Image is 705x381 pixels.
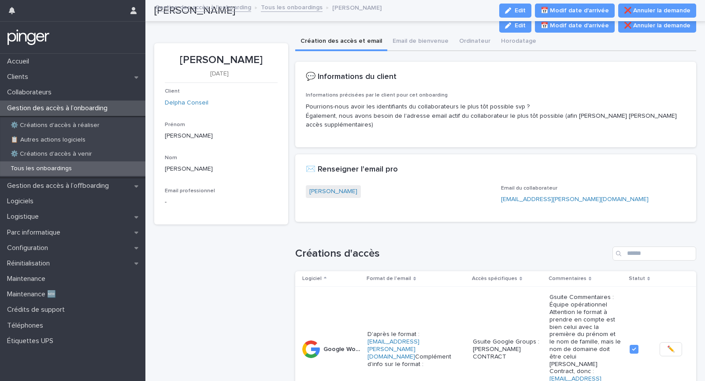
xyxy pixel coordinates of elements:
[4,275,52,283] p: Maintenance
[541,21,609,30] span: 📅 Modif date d'arrivée
[4,88,59,97] p: Collaborateurs
[165,164,278,174] p: [PERSON_NAME]
[332,2,382,12] p: [PERSON_NAME]
[496,33,542,51] button: Horodatage
[472,274,517,284] p: Accès spécifiques
[4,73,35,81] p: Clients
[306,93,448,98] span: Informations précisées par le client pour cet onboarding
[501,196,649,202] a: [EMAIL_ADDRESS][PERSON_NAME][DOMAIN_NAME]
[306,72,397,82] h2: 💬 Informations du client
[165,198,167,207] p: -
[4,290,63,299] p: Maintenance 🆕
[367,274,411,284] p: Format de l'email
[4,136,93,144] p: 📋 Autres actions logiciels
[165,122,185,127] span: Prénom
[618,19,696,33] button: ❌ Annuler la demande
[4,104,115,112] p: Gestion des accès à l’onboarding
[165,98,208,108] a: Delpha Conseil
[165,70,274,78] p: [DATE]
[4,259,57,268] p: Réinitialisation
[4,122,107,129] p: ⚙️ Créations d'accès à réaliser
[309,187,357,196] a: [PERSON_NAME]
[4,244,55,252] p: Configuration
[165,89,180,94] span: Client
[4,182,116,190] p: Gestion des accès à l’offboarding
[501,186,557,191] span: Email du collaborateur
[261,2,323,12] a: Tous les onboardings
[660,342,682,356] button: ✏️
[4,150,99,158] p: ⚙️ Créations d'accès à venir
[515,22,526,29] span: Edit
[4,321,50,330] p: Téléphones
[4,165,79,172] p: Tous les onboardings
[306,165,398,175] h2: ✉️ Renseigner l'email pro
[629,274,645,284] p: Statut
[4,197,41,205] p: Logiciels
[367,331,466,368] p: D'après le format : Complément d'info sur le format :
[4,213,46,221] p: Logistique
[165,155,177,161] span: Nom
[499,19,531,33] button: Edit
[624,21,690,30] span: ❌ Annuler la demande
[306,102,686,130] p: Pourrions-nous avoir les identifiants du collaborateurs le plus tôt possible svp ? Également, nou...
[667,345,675,354] span: ✏️
[473,338,542,360] p: Gsuite Google Groups : [PERSON_NAME] CONTRACT
[295,247,609,260] h1: Créations d'accès
[165,188,215,194] span: Email professionnel
[4,228,67,237] p: Parc informatique
[323,344,363,353] p: Google Workspace
[155,2,251,12] a: Gestion des accès à l’onboarding
[7,29,50,46] img: mTgBEunGTSyRkCgitkcU
[165,54,278,67] p: [PERSON_NAME]
[535,19,615,33] button: 📅 Modif date d'arrivée
[387,33,454,51] button: Email de bienvenue
[4,306,72,314] p: Crédits de support
[165,131,278,141] p: [PERSON_NAME]
[612,247,696,261] input: Search
[549,274,586,284] p: Commentaires
[367,339,419,360] a: [EMAIL_ADDRESS][PERSON_NAME][DOMAIN_NAME]
[4,337,60,345] p: Étiquettes UPS
[4,57,36,66] p: Accueil
[454,33,496,51] button: Ordinateur
[295,33,387,51] button: Création des accès et email
[302,274,322,284] p: Logiciel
